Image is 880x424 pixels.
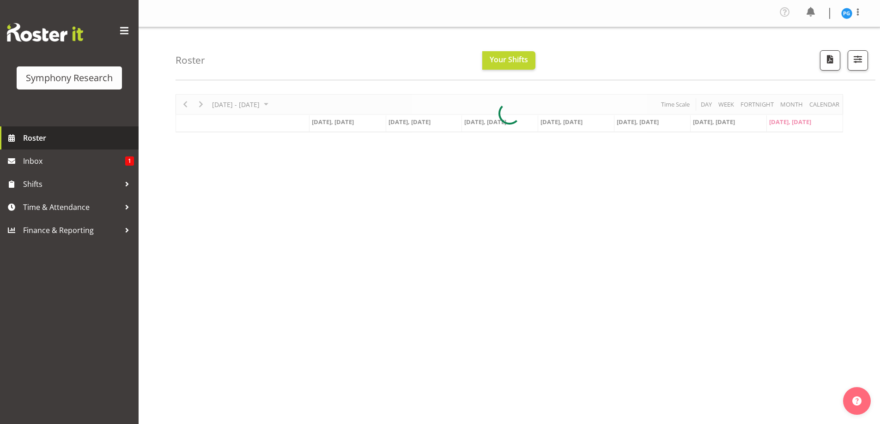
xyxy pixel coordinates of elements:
[23,131,134,145] span: Roster
[125,156,134,166] span: 1
[176,55,205,66] h4: Roster
[23,200,120,214] span: Time & Attendance
[26,71,113,85] div: Symphony Research
[490,54,528,65] span: Your Shifts
[23,223,120,237] span: Finance & Reporting
[820,50,840,71] button: Download a PDF of the roster according to the set date range.
[852,396,862,406] img: help-xxl-2.png
[23,154,125,168] span: Inbox
[482,51,535,70] button: Your Shifts
[841,8,852,19] img: patricia-gilmour9541.jpg
[23,177,120,191] span: Shifts
[848,50,868,71] button: Filter Shifts
[7,23,83,42] img: Rosterit website logo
